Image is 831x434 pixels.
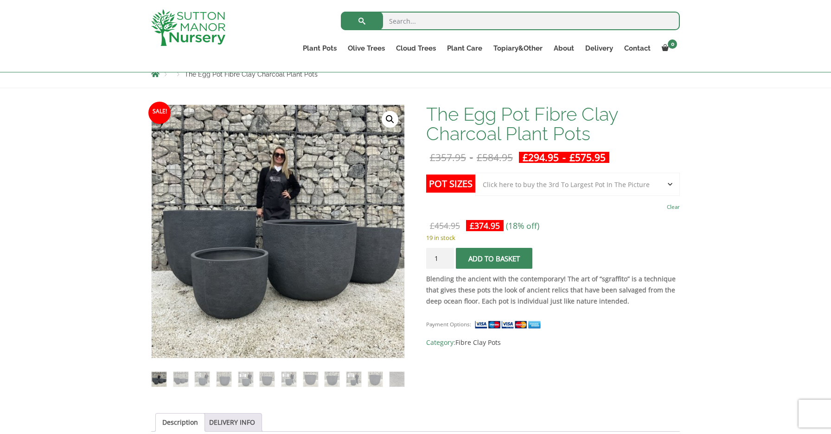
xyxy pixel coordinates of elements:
[195,372,210,387] img: The Egg Pot Fibre Clay Charcoal Plant Pots - Image 3
[426,337,680,348] span: Category:
[506,220,539,231] span: (18% off)
[519,152,609,163] ins: -
[548,42,580,55] a: About
[477,151,482,164] span: £
[341,12,680,30] input: Search...
[667,201,680,214] a: Clear options
[455,338,501,347] a: Fibre Clay Pots
[470,220,474,231] span: £
[488,42,548,55] a: Topiary&Other
[426,321,471,328] small: Payment Options:
[523,151,559,164] bdi: 294.95
[426,104,680,143] h1: The Egg Pot Fibre Clay Charcoal Plant Pots
[477,151,513,164] bdi: 584.95
[342,42,390,55] a: Olive Trees
[656,42,680,55] a: 0
[390,42,441,55] a: Cloud Trees
[426,248,454,269] input: Product quantity
[456,248,532,269] button: Add to basket
[430,151,466,164] bdi: 357.95
[430,220,435,231] span: £
[346,372,361,387] img: The Egg Pot Fibre Clay Charcoal Plant Pots - Image 10
[569,151,606,164] bdi: 575.95
[209,414,255,431] a: DELIVERY INFO
[390,372,404,387] img: The Egg Pot Fibre Clay Charcoal Plant Pots - Image 12
[619,42,656,55] a: Contact
[668,39,677,49] span: 0
[152,372,166,387] img: The Egg Pot Fibre Clay Charcoal Plant Pots
[297,42,342,55] a: Plant Pots
[569,151,575,164] span: £
[430,151,435,164] span: £
[426,175,475,193] label: Pot Sizes
[470,220,500,231] bdi: 374.95
[148,102,171,124] span: Sale!
[368,372,383,387] img: The Egg Pot Fibre Clay Charcoal Plant Pots - Image 11
[162,414,198,431] a: Description
[173,372,188,387] img: The Egg Pot Fibre Clay Charcoal Plant Pots - Image 2
[441,42,488,55] a: Plant Care
[238,372,253,387] img: The Egg Pot Fibre Clay Charcoal Plant Pots - Image 5
[217,372,231,387] img: The Egg Pot Fibre Clay Charcoal Plant Pots - Image 4
[426,232,680,243] p: 19 in stock
[151,70,680,78] nav: Breadcrumbs
[151,9,225,46] img: logo
[580,42,619,55] a: Delivery
[260,372,275,387] img: The Egg Pot Fibre Clay Charcoal Plant Pots - Image 6
[281,372,296,387] img: The Egg Pot Fibre Clay Charcoal Plant Pots - Image 7
[426,152,517,163] del: -
[303,372,318,387] img: The Egg Pot Fibre Clay Charcoal Plant Pots - Image 8
[426,274,676,305] strong: Blending the ancient with the contemporary! The art of “sgraffito” is a technique that gives thes...
[382,111,398,128] a: View full-screen image gallery
[325,372,339,387] img: The Egg Pot Fibre Clay Charcoal Plant Pots - Image 9
[523,151,528,164] span: £
[430,220,460,231] bdi: 454.95
[474,320,544,330] img: payment supported
[185,71,318,78] span: The Egg Pot Fibre Clay Charcoal Plant Pots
